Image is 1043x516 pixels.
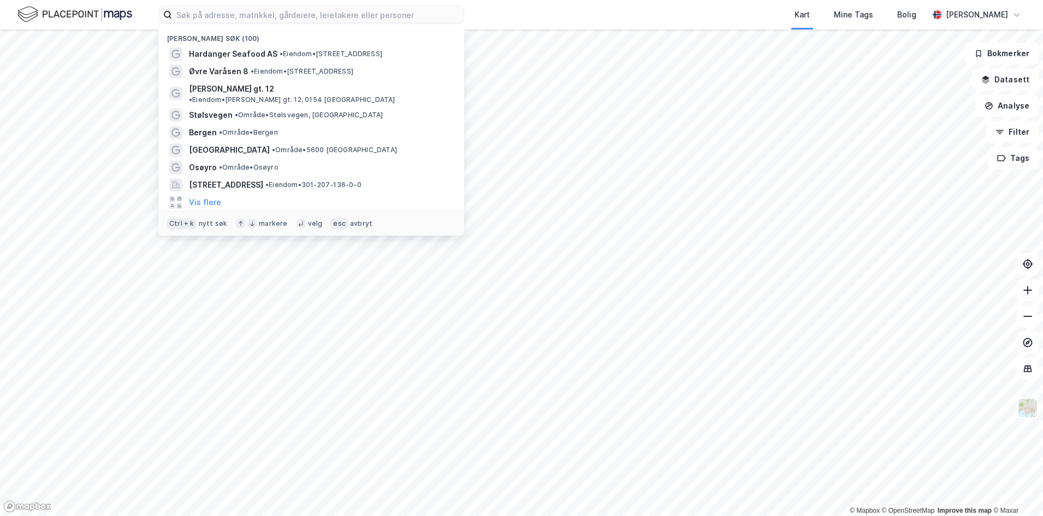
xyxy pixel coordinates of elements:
[1017,398,1038,418] img: Z
[219,128,278,137] span: Område • Bergen
[3,500,51,513] a: Mapbox homepage
[975,95,1039,117] button: Analyse
[251,67,353,76] span: Eiendom • [STREET_ADDRESS]
[189,95,395,104] span: Eiendom • [PERSON_NAME] gt. 12, 0154 [GEOGRAPHIC_DATA]
[938,507,992,514] a: Improve this map
[795,8,810,21] div: Kart
[308,219,323,228] div: velg
[189,178,263,191] span: [STREET_ADDRESS]
[988,464,1043,516] iframe: Chat Widget
[272,146,275,154] span: •
[265,181,269,189] span: •
[965,43,1039,64] button: Bokmerker
[350,219,372,228] div: avbryt
[986,121,1039,143] button: Filter
[265,181,362,189] span: Eiendom • 301-207-136-0-0
[251,67,254,75] span: •
[172,7,464,23] input: Søk på adresse, matrikkel, gårdeiere, leietakere eller personer
[189,109,233,122] span: Stølsvegen
[189,143,270,157] span: [GEOGRAPHIC_DATA]
[259,219,287,228] div: markere
[972,69,1039,91] button: Datasett
[331,218,348,229] div: esc
[189,161,217,174] span: Osøyro
[199,219,228,228] div: nytt søk
[280,50,382,58] span: Eiendom • [STREET_ADDRESS]
[882,507,935,514] a: OpenStreetMap
[189,95,192,104] span: •
[988,464,1043,516] div: Kontrollprogram for chat
[897,8,916,21] div: Bolig
[219,163,278,172] span: Område • Osøyro
[280,50,283,58] span: •
[946,8,1008,21] div: [PERSON_NAME]
[189,196,221,209] button: Vis flere
[158,26,464,45] div: [PERSON_NAME] søk (100)
[235,111,238,119] span: •
[272,146,397,154] span: Område • 5600 [GEOGRAPHIC_DATA]
[988,147,1039,169] button: Tags
[189,47,277,61] span: Hardanger Seafood AS
[850,507,880,514] a: Mapbox
[167,218,197,229] div: Ctrl + k
[219,128,222,136] span: •
[219,163,222,171] span: •
[189,65,248,78] span: Øvre Varåsen 8
[17,5,132,24] img: logo.f888ab2527a4732fd821a326f86c7f29.svg
[834,8,873,21] div: Mine Tags
[235,111,383,119] span: Område • Stølsvegen, [GEOGRAPHIC_DATA]
[189,126,217,139] span: Bergen
[189,82,274,95] span: [PERSON_NAME] gt. 12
